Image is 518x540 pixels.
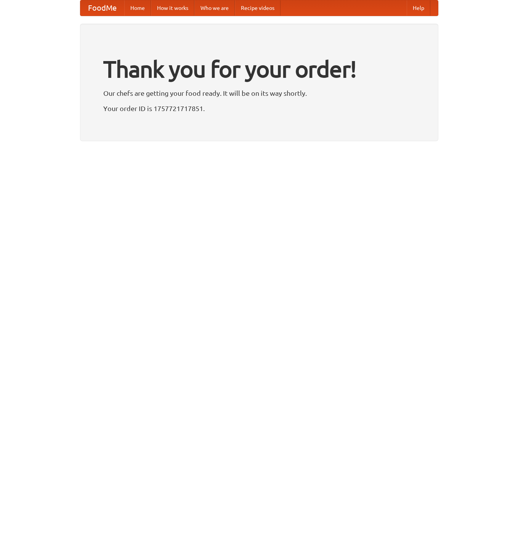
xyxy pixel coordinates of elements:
p: Our chefs are getting your food ready. It will be on its way shortly. [103,87,415,99]
a: Home [124,0,151,16]
a: Who we are [194,0,235,16]
a: Recipe videos [235,0,281,16]
a: Help [407,0,430,16]
p: Your order ID is 1757721717851. [103,103,415,114]
a: How it works [151,0,194,16]
a: FoodMe [80,0,124,16]
h1: Thank you for your order! [103,51,415,87]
